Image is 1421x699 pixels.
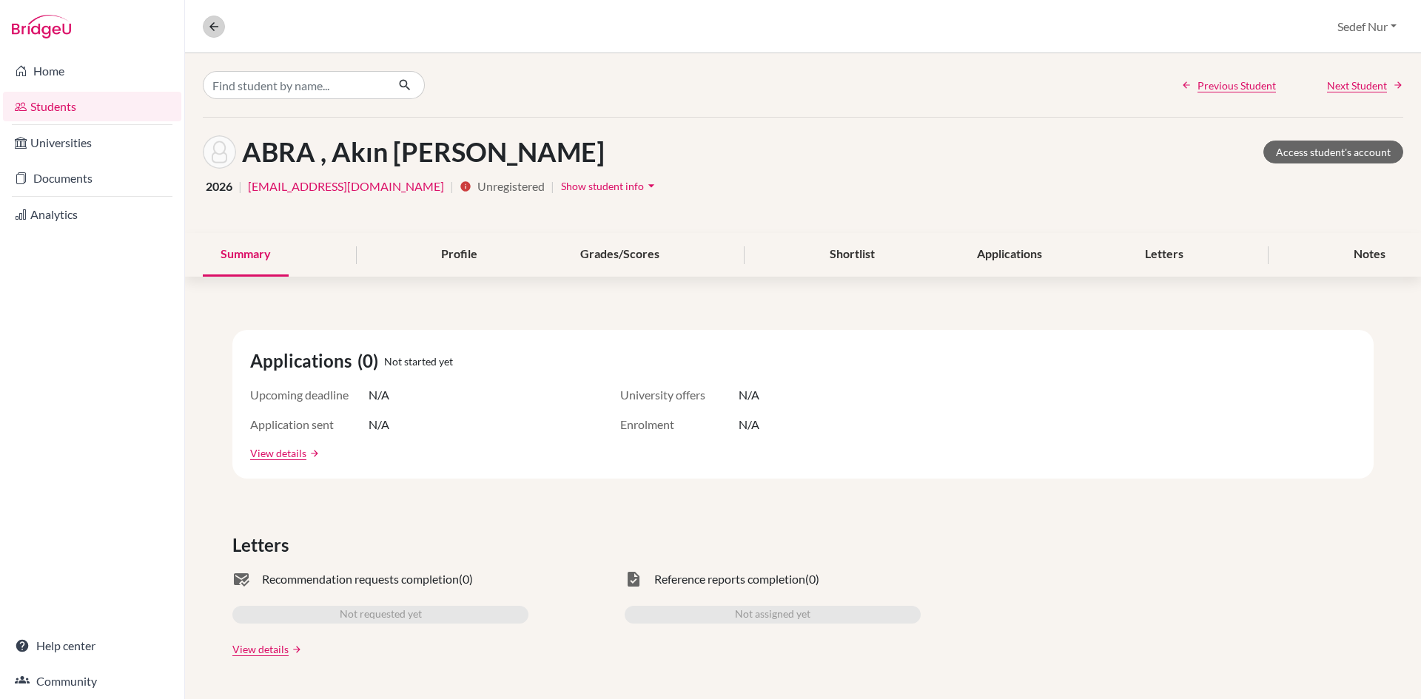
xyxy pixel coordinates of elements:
[250,348,357,374] span: Applications
[3,163,181,193] a: Documents
[562,233,677,277] div: Grades/Scores
[250,445,306,461] a: View details
[1197,78,1276,93] span: Previous Student
[620,386,739,404] span: University offers
[1331,13,1403,41] button: Sedef Nur
[812,233,893,277] div: Shortlist
[232,641,289,657] a: View details
[250,416,369,433] span: Application sent
[262,570,459,588] span: Recommendation requests completion
[340,606,422,624] span: Not requested yet
[620,416,739,433] span: Enrolment
[3,631,181,661] a: Help center
[644,178,659,193] i: arrow_drop_down
[232,570,250,588] span: mark_email_read
[232,532,295,558] span: Letters
[242,136,605,168] h1: ABRA , Akın [PERSON_NAME]
[1327,78,1387,93] span: Next Student
[551,178,554,195] span: |
[3,666,181,696] a: Community
[735,606,810,624] span: Not assigned yet
[459,570,473,588] span: (0)
[654,570,805,588] span: Reference reports completion
[3,200,181,229] a: Analytics
[1127,233,1201,277] div: Letters
[289,644,302,655] a: arrow_forward
[739,416,759,433] span: N/A
[560,175,659,197] button: Show student infoarrow_drop_down
[369,416,389,433] span: N/A
[3,92,181,121] a: Students
[248,178,444,195] a: [EMAIL_ADDRESS][DOMAIN_NAME]
[357,348,384,374] span: (0)
[739,386,759,404] span: N/A
[959,233,1060,277] div: Applications
[238,178,242,195] span: |
[206,178,232,195] span: 2026
[250,386,369,404] span: Upcoming deadline
[625,570,642,588] span: task
[1336,233,1403,277] div: Notes
[1263,141,1403,163] a: Access student's account
[203,233,289,277] div: Summary
[423,233,495,277] div: Profile
[12,15,71,38] img: Bridge-U
[203,71,386,99] input: Find student by name...
[477,178,545,195] span: Unregistered
[1181,78,1276,93] a: Previous Student
[561,180,644,192] span: Show student info
[460,180,471,192] i: info
[450,178,454,195] span: |
[203,135,236,169] img: Akın Baran ABRA 's avatar
[384,354,453,369] span: Not started yet
[1327,78,1403,93] a: Next Student
[3,56,181,86] a: Home
[3,128,181,158] a: Universities
[306,448,320,459] a: arrow_forward
[805,570,819,588] span: (0)
[369,386,389,404] span: N/A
